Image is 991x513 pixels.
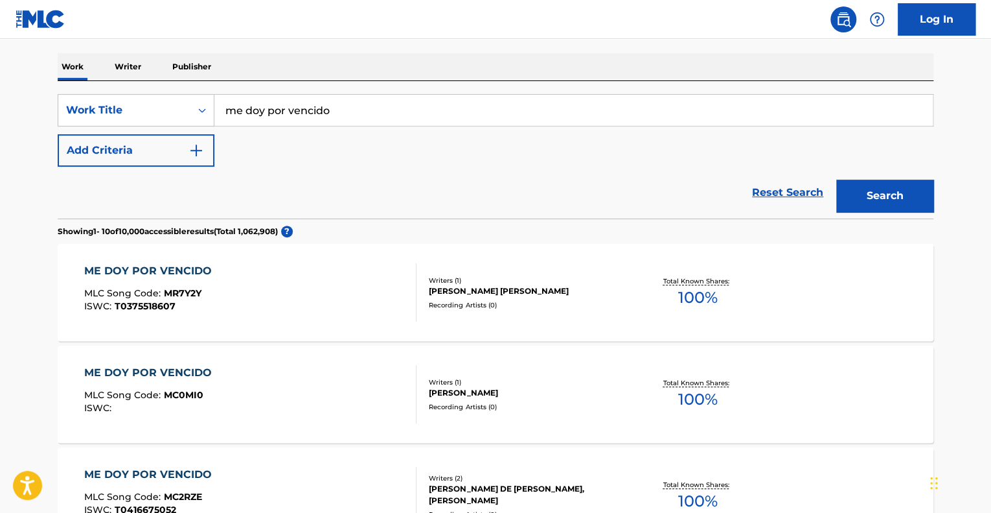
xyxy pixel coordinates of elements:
[746,178,830,207] a: Reset Search
[429,377,624,387] div: Writers ( 1 )
[58,53,87,80] p: Work
[429,473,624,483] div: Writers ( 2 )
[66,102,183,118] div: Work Title
[429,276,624,285] div: Writers ( 1 )
[188,143,204,158] img: 9d2ae6d4665cec9f34b9.svg
[111,53,145,80] p: Writer
[930,464,938,503] div: Drag
[663,276,732,286] p: Total Known Shares:
[869,12,885,27] img: help
[164,491,202,503] span: MC2RZE
[429,387,624,399] div: [PERSON_NAME]
[429,300,624,310] div: Recording Artists ( 0 )
[168,53,215,80] p: Publisher
[836,180,933,212] button: Search
[115,300,176,312] span: T0375518607
[429,483,624,507] div: [PERSON_NAME] DE [PERSON_NAME], [PERSON_NAME]
[84,300,115,312] span: ISWC :
[164,389,203,401] span: MC0MI0
[58,134,214,167] button: Add Criteria
[678,286,717,309] span: 100 %
[864,6,890,32] div: Help
[16,10,65,29] img: MLC Logo
[429,402,624,412] div: Recording Artists ( 0 )
[84,491,164,503] span: MLC Song Code :
[84,402,115,414] span: ISWC :
[84,365,218,381] div: ME DOY POR VENCIDO
[58,346,933,443] a: ME DOY POR VENCIDOMLC Song Code:MC0MI0ISWC:Writers (1)[PERSON_NAME]Recording Artists (0)Total Kno...
[84,263,218,279] div: ME DOY POR VENCIDO
[58,244,933,341] a: ME DOY POR VENCIDOMLC Song Code:MR7Y2YISWC:T0375518607Writers (1)[PERSON_NAME] [PERSON_NAME]Recor...
[58,94,933,219] form: Search Form
[836,12,851,27] img: search
[84,287,164,299] span: MLC Song Code :
[678,490,717,513] span: 100 %
[898,3,975,36] a: Log In
[663,378,732,388] p: Total Known Shares:
[84,467,218,483] div: ME DOY POR VENCIDO
[429,285,624,297] div: [PERSON_NAME] [PERSON_NAME]
[281,226,293,237] span: ?
[830,6,856,32] a: Public Search
[58,226,278,237] p: Showing 1 - 10 of 10,000 accessible results (Total 1,062,908 )
[926,451,991,513] iframe: Chat Widget
[84,389,164,401] span: MLC Song Code :
[678,388,717,411] span: 100 %
[164,287,201,299] span: MR7Y2Y
[663,480,732,490] p: Total Known Shares:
